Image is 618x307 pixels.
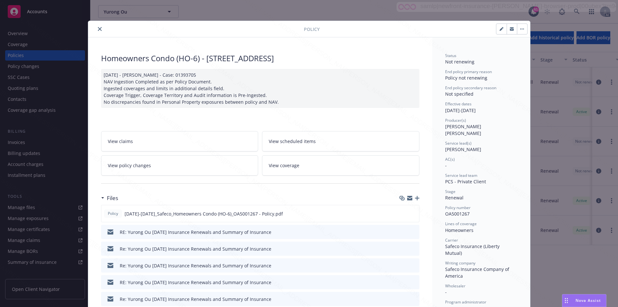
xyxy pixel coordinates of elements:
[445,189,455,194] span: Stage
[101,131,258,151] a: View claims
[401,296,406,302] button: download file
[445,69,492,74] span: End policy primary reason
[445,221,477,226] span: Lines of coverage
[445,101,517,113] div: [DATE] - [DATE]
[411,296,417,302] button: preview file
[120,262,271,269] div: Re: Yurong Ou [DATE] Insurance Renewals and Summary of Insurance
[445,195,464,201] span: Renewal
[269,162,299,169] span: View coverage
[445,118,466,123] span: Producer(s)
[445,299,486,305] span: Program administrator
[445,85,496,91] span: End policy secondary reason
[562,294,606,307] button: Nova Assist
[445,237,458,243] span: Carrier
[108,162,151,169] span: View policy changes
[445,157,455,162] span: AC(s)
[445,260,475,266] span: Writing company
[445,283,465,289] span: Wholesaler
[401,279,406,286] button: download file
[411,245,417,252] button: preview file
[262,155,419,176] a: View coverage
[411,229,417,235] button: preview file
[445,289,447,295] span: -
[304,26,320,33] span: Policy
[120,296,271,302] div: Re: Yurong Ou [DATE] Insurance Renewals and Summary of Insurance
[401,262,406,269] button: download file
[107,211,119,216] span: Policy
[445,140,472,146] span: Service lead(s)
[445,178,486,185] span: PCS - Private Client
[445,101,472,107] span: Effective dates
[120,245,271,252] div: Re: Yurong Ou [DATE] Insurance Renewals and Summary of Insurance
[411,279,417,286] button: preview file
[108,138,133,145] span: View claims
[445,211,470,217] span: OA5001267
[120,229,271,235] div: RE: Yurong Ou [DATE] Insurance Renewals and Summary of Insurance
[401,229,406,235] button: download file
[445,146,481,152] span: [PERSON_NAME]
[101,69,419,108] div: [DATE] - [PERSON_NAME] - Case: 01393705 NAV Ingestion Completed as per Policy Document. Ingested ...
[445,227,473,233] span: Homeowners
[445,123,482,136] span: [PERSON_NAME] [PERSON_NAME]
[445,205,471,210] span: Policy number
[411,262,417,269] button: preview file
[269,138,316,145] span: View scheduled items
[445,162,447,168] span: -
[125,210,283,217] span: [DATE]-[DATE]_Safeco_Homeowners Condo (HO-6)_OA5001267 - Policy.pdf
[445,59,474,65] span: Not renewing
[445,75,487,81] span: Policy not renewing
[101,53,419,64] div: Homeowners Condo (HO-6) - [STREET_ADDRESS]
[445,266,510,279] span: Safeco Insurance Company of America
[120,279,271,286] div: RE: Yurong Ou [DATE] Insurance Renewals and Summary of Insurance
[445,243,501,256] span: Safeco Insurance (Liberty Mutual)
[562,294,570,307] div: Drag to move
[101,155,258,176] a: View policy changes
[107,194,118,202] h3: Files
[96,25,104,33] button: close
[401,245,406,252] button: download file
[262,131,419,151] a: View scheduled items
[445,173,477,178] span: Service lead team
[445,91,473,97] span: Not specified
[576,298,601,303] span: Nova Assist
[101,194,118,202] div: Files
[400,210,406,217] button: download file
[445,53,456,58] span: Status
[411,210,417,217] button: preview file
